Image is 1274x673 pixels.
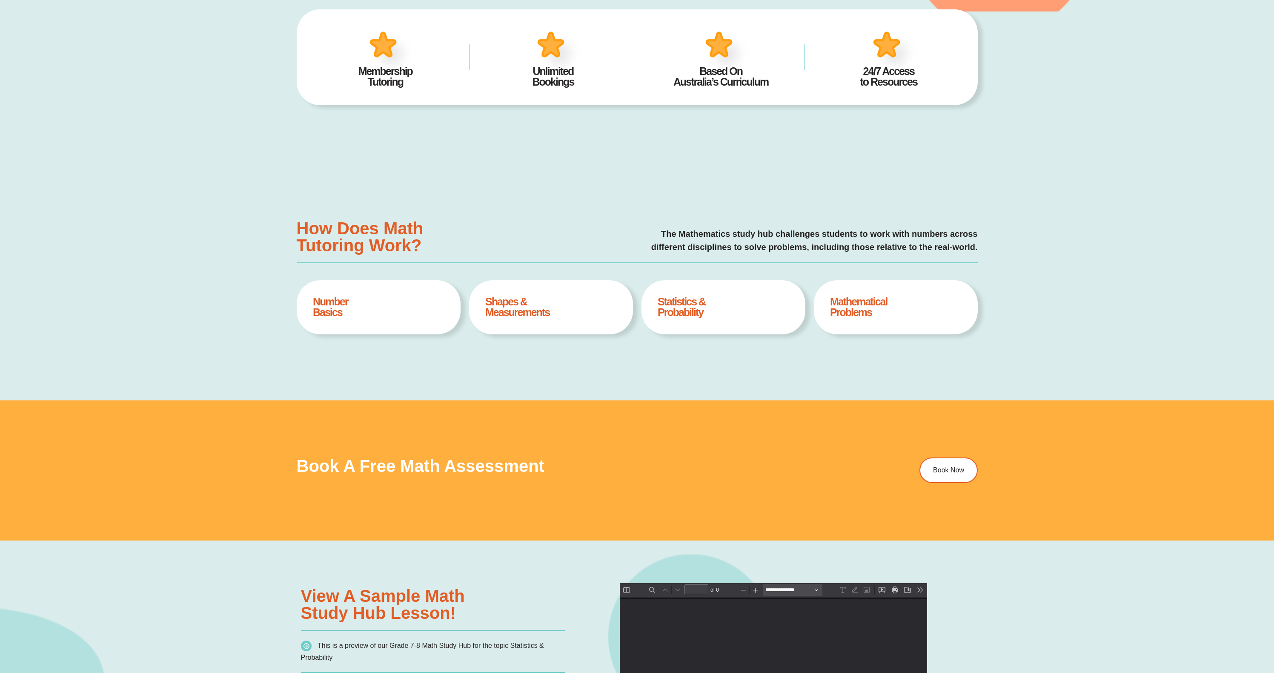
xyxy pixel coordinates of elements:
iframe: Chat Widget [1128,577,1274,673]
p: The Mathematics study hub challenges students to work with numbers across different disciplines t... [460,227,977,254]
a: Book Now [919,457,978,483]
span: This is a preview of our Grade 7-8 Math Study Hub for the topic Statistics & Probability [301,642,544,661]
h4: Statistics & Probability [658,296,789,318]
span: Book Now [933,467,964,474]
span: of ⁨0⁩ [89,1,102,13]
button: Text [217,1,229,13]
h4: Membership Tutoring [315,66,457,87]
h4: 24/7 Access to Resources [818,66,960,87]
h3: Book a Free Math Assessment [297,457,835,475]
h3: View a sample Math Study Hub lesson! [301,587,565,621]
h3: How Does Math Tutoring Work? [297,220,452,254]
h4: Number Basics [313,296,444,318]
h4: Based On Australia’s Curriculum [650,66,792,87]
h4: Unlimited Bookings [482,66,624,87]
h4: Mathematical Problems [830,296,961,318]
button: Draw [229,1,241,13]
button: Add or edit images [241,1,253,13]
h4: Shapes & Measurements [485,296,616,318]
img: icon-list.png [301,641,312,651]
